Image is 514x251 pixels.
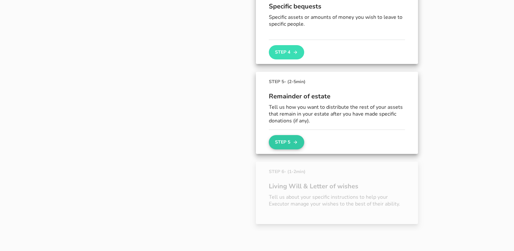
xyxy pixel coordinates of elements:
span: STEP 5 [269,78,305,85]
span: Specific bequests [269,2,405,11]
button: Step 5 [269,135,304,149]
button: Step 4 [269,45,304,59]
span: Remainder of estate [269,92,405,101]
span: Living Will & Letter of wishes [269,182,405,191]
p: Tell us about your specific instructions to help your Executor manage your wishes to the best of ... [269,194,405,207]
p: Tell us how you want to distribute the rest of your assets that remain in your estate after you h... [269,104,405,124]
span: - (2-5min) [284,79,305,85]
span: STEP 6 [269,168,305,175]
span: - (1-2min) [284,169,305,175]
p: Specific assets or amounts of money you wish to leave to specific people. [269,14,405,28]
